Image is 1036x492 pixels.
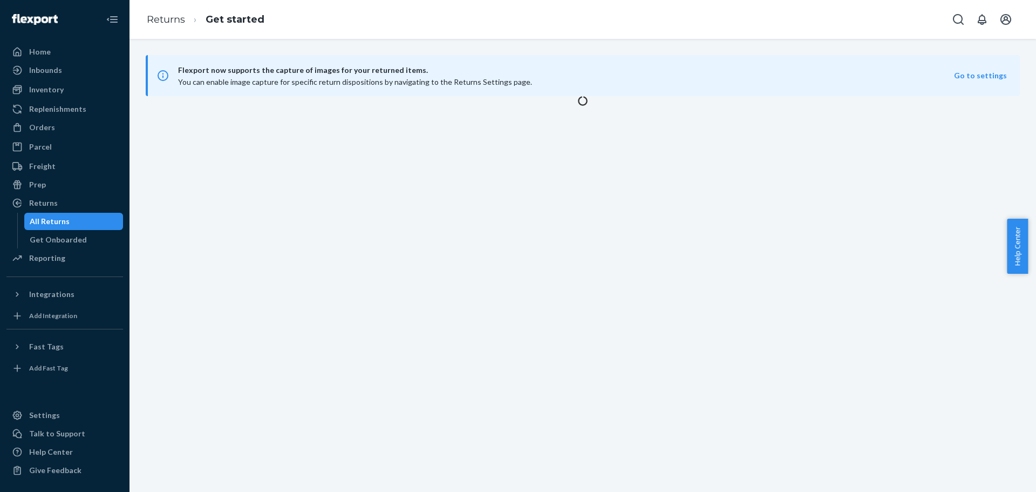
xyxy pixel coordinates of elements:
div: Reporting [29,253,65,264]
div: Freight [29,161,56,172]
div: Give Feedback [29,465,81,476]
span: You can enable image capture for specific return dispositions by navigating to the Returns Settin... [178,77,532,86]
a: Prep [6,176,123,193]
button: Close Navigation [101,9,123,30]
a: All Returns [24,213,124,230]
div: Inbounds [29,65,62,76]
a: Returns [147,14,185,25]
ol: breadcrumbs [138,4,273,36]
a: Returns [6,194,123,212]
button: Open account menu [995,9,1017,30]
div: Inventory [29,84,64,95]
div: Add Integration [29,311,77,320]
button: Give Feedback [6,462,123,479]
a: Help Center [6,443,123,461]
div: Replenishments [29,104,86,114]
a: Talk to Support [6,425,123,442]
button: Go to settings [954,70,1007,81]
div: Returns [29,198,58,208]
div: Parcel [29,141,52,152]
div: All Returns [30,216,70,227]
div: Settings [29,410,60,421]
a: Inbounds [6,62,123,79]
a: Home [6,43,123,60]
a: Add Integration [6,307,123,325]
button: Help Center [1007,219,1028,274]
div: Integrations [29,289,74,300]
a: Settings [6,407,123,424]
div: Add Fast Tag [29,363,68,373]
button: Open notifications [971,9,993,30]
button: Open Search Box [948,9,969,30]
a: Get Onboarded [24,231,124,248]
button: Fast Tags [6,338,123,355]
div: Home [29,46,51,57]
a: Replenishments [6,100,123,118]
img: Flexport logo [12,14,58,25]
span: Flexport now supports the capture of images for your returned items. [178,64,954,77]
div: Talk to Support [29,428,85,439]
a: Parcel [6,138,123,156]
div: Prep [29,179,46,190]
a: Add Fast Tag [6,360,123,377]
div: Orders [29,122,55,133]
div: Fast Tags [29,341,64,352]
a: Reporting [6,250,123,267]
button: Integrations [6,286,123,303]
div: Get Onboarded [30,234,87,245]
div: Help Center [29,447,73,457]
a: Orders [6,119,123,136]
a: Freight [6,158,123,175]
a: Get started [206,14,264,25]
a: Inventory [6,81,123,98]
